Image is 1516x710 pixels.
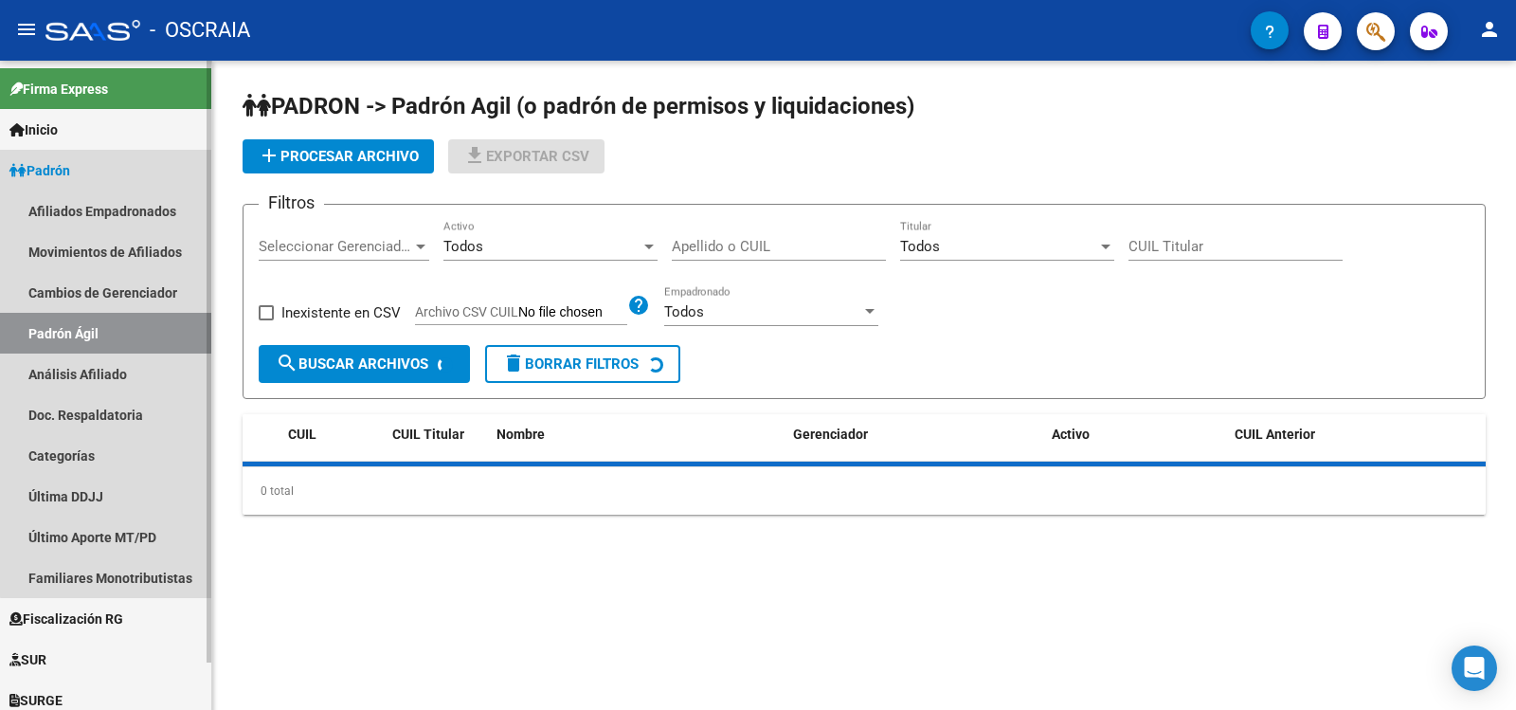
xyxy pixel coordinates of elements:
span: Exportar CSV [463,148,589,165]
span: PADRON -> Padrón Agil (o padrón de permisos y liquidaciones) [243,93,914,119]
span: CUIL Titular [392,427,464,442]
span: Fiscalización RG [9,609,123,629]
span: Todos [443,238,483,255]
span: Archivo CSV CUIL [415,304,518,319]
span: - OSCRAIA [150,9,250,51]
span: Todos [900,238,940,255]
mat-icon: delete [502,352,525,374]
span: CUIL [288,427,316,442]
span: Padrón [9,160,70,181]
span: Todos [664,303,704,320]
span: Nombre [496,427,545,442]
span: Inexistente en CSV [281,301,401,324]
mat-icon: file_download [463,144,486,167]
span: Borrar Filtros [502,355,639,373]
mat-icon: help [627,294,650,317]
span: Buscar Archivos [276,355,428,373]
span: CUIL Anterior [1235,427,1315,442]
span: Firma Express [9,79,108,100]
span: Activo [1052,427,1090,442]
span: Inicio [9,119,58,140]
mat-icon: add [258,144,280,167]
datatable-header-cell: CUIL [280,414,385,455]
datatable-header-cell: Gerenciador [785,414,1044,455]
datatable-header-cell: Nombre [489,414,785,455]
datatable-header-cell: CUIL Titular [385,414,489,455]
span: SUR [9,649,46,670]
span: Gerenciador [793,427,868,442]
button: Procesar archivo [243,139,434,173]
mat-icon: menu [15,18,38,41]
div: 0 total [243,467,1486,515]
datatable-header-cell: CUIL Anterior [1227,414,1486,455]
mat-icon: search [276,352,298,374]
span: Procesar archivo [258,148,419,165]
h3: Filtros [259,190,324,216]
div: Open Intercom Messenger [1452,646,1497,691]
input: Archivo CSV CUIL [518,304,627,321]
datatable-header-cell: Activo [1044,414,1227,455]
button: Borrar Filtros [485,345,680,383]
button: Buscar Archivos [259,345,470,383]
span: Seleccionar Gerenciador [259,238,412,255]
button: Exportar CSV [448,139,605,173]
mat-icon: person [1478,18,1501,41]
